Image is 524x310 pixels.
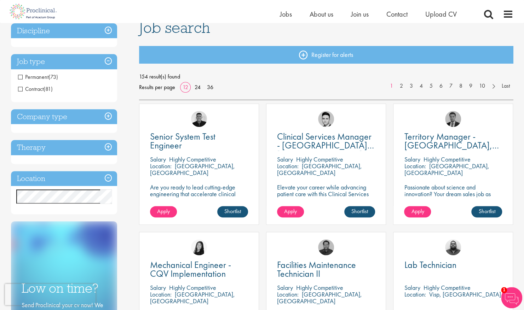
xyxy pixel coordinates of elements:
img: Numhom Sudsok [191,239,207,255]
img: Chatbot [501,287,522,308]
p: Highly Competitive [169,283,216,292]
a: Jobs [280,10,292,19]
a: Territory Manager - [GEOGRAPHIC_DATA], [GEOGRAPHIC_DATA] [404,132,502,150]
span: (73) [48,73,58,81]
p: Highly Competitive [423,155,470,163]
a: 24 [192,83,203,91]
span: Apply [411,207,424,215]
p: [GEOGRAPHIC_DATA], [GEOGRAPHIC_DATA] [150,162,235,177]
span: Location: [404,290,426,298]
p: [GEOGRAPHIC_DATA], [GEOGRAPHIC_DATA] [150,290,235,305]
p: Highly Competitive [296,155,343,163]
span: Contract [18,85,44,93]
p: Passionate about science and innovation? Your dream sales job as Territory Manager awaits! [404,184,502,204]
span: Results per page [139,82,175,93]
span: Apply [284,207,297,215]
a: 36 [205,83,216,91]
span: Facilities Maintenance Technician II [277,259,356,280]
span: Lab Technician [404,259,456,271]
a: Apply [277,206,304,217]
span: (81) [44,85,53,93]
span: Mechanical Engineer - CQV Implementation [150,259,231,280]
a: Shortlist [344,206,375,217]
span: Salary [404,155,420,163]
span: Clinical Services Manager - [GEOGRAPHIC_DATA], [GEOGRAPHIC_DATA] [277,130,374,160]
a: Mechanical Engineer - CQV Implementation [150,261,248,278]
a: Join us [351,10,369,19]
a: 10 [476,82,489,90]
span: Salary [150,155,166,163]
span: About us [310,10,333,19]
p: Highly Competitive [169,155,216,163]
h3: Job type [11,54,117,69]
span: Senior System Test Engineer [150,130,215,151]
a: 8 [456,82,466,90]
p: Elevate your career while advancing patient care with this Clinical Services Manager position wit... [277,184,375,211]
img: Carl Gbolade [445,111,461,127]
a: Apply [150,206,177,217]
a: 2 [396,82,407,90]
a: 4 [416,82,426,90]
a: 9 [466,82,476,90]
a: 12 [180,83,191,91]
span: Permanent [18,73,58,81]
iframe: reCAPTCHA [5,284,96,305]
a: Contact [386,10,408,19]
a: Upload CV [425,10,457,19]
span: Location: [404,162,426,170]
span: Location: [150,290,172,298]
p: [GEOGRAPHIC_DATA], [GEOGRAPHIC_DATA] [404,162,489,177]
span: Salary [277,283,293,292]
span: Location: [150,162,172,170]
a: 5 [426,82,436,90]
a: 7 [446,82,456,90]
p: Visp, [GEOGRAPHIC_DATA] [429,290,501,298]
span: Territory Manager - [GEOGRAPHIC_DATA], [GEOGRAPHIC_DATA] [404,130,499,160]
h3: Therapy [11,140,117,155]
img: Mike Raletz [318,239,334,255]
a: Clinical Services Manager - [GEOGRAPHIC_DATA], [GEOGRAPHIC_DATA] [277,132,375,150]
span: Contract [18,85,53,93]
h3: Location [11,171,117,186]
a: Apply [404,206,431,217]
span: Location: [277,290,299,298]
a: Shortlist [471,206,502,217]
a: Last [498,82,513,90]
span: Location: [277,162,299,170]
p: Are you ready to lead cutting-edge engineering that accelerate clinical breakthroughs in biotech? [150,184,248,204]
span: Apply [157,207,170,215]
p: Highly Competitive [423,283,470,292]
span: 154 result(s) found [139,71,513,82]
h3: Company type [11,109,117,124]
img: Ashley Bennett [445,239,461,255]
span: Salary [150,283,166,292]
a: 6 [436,82,446,90]
span: Salary [404,283,420,292]
span: Job search [139,18,210,37]
h3: Discipline [11,23,117,39]
span: Permanent [18,73,48,81]
img: Christian Andersen [191,111,207,127]
h3: Low on time? [22,281,106,295]
p: [GEOGRAPHIC_DATA], [GEOGRAPHIC_DATA] [277,290,362,305]
img: Connor Lynes [318,111,334,127]
span: Salary [277,155,293,163]
a: 3 [406,82,416,90]
p: Highly Competitive [296,283,343,292]
p: [GEOGRAPHIC_DATA], [GEOGRAPHIC_DATA] [277,162,362,177]
a: 1 [386,82,397,90]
